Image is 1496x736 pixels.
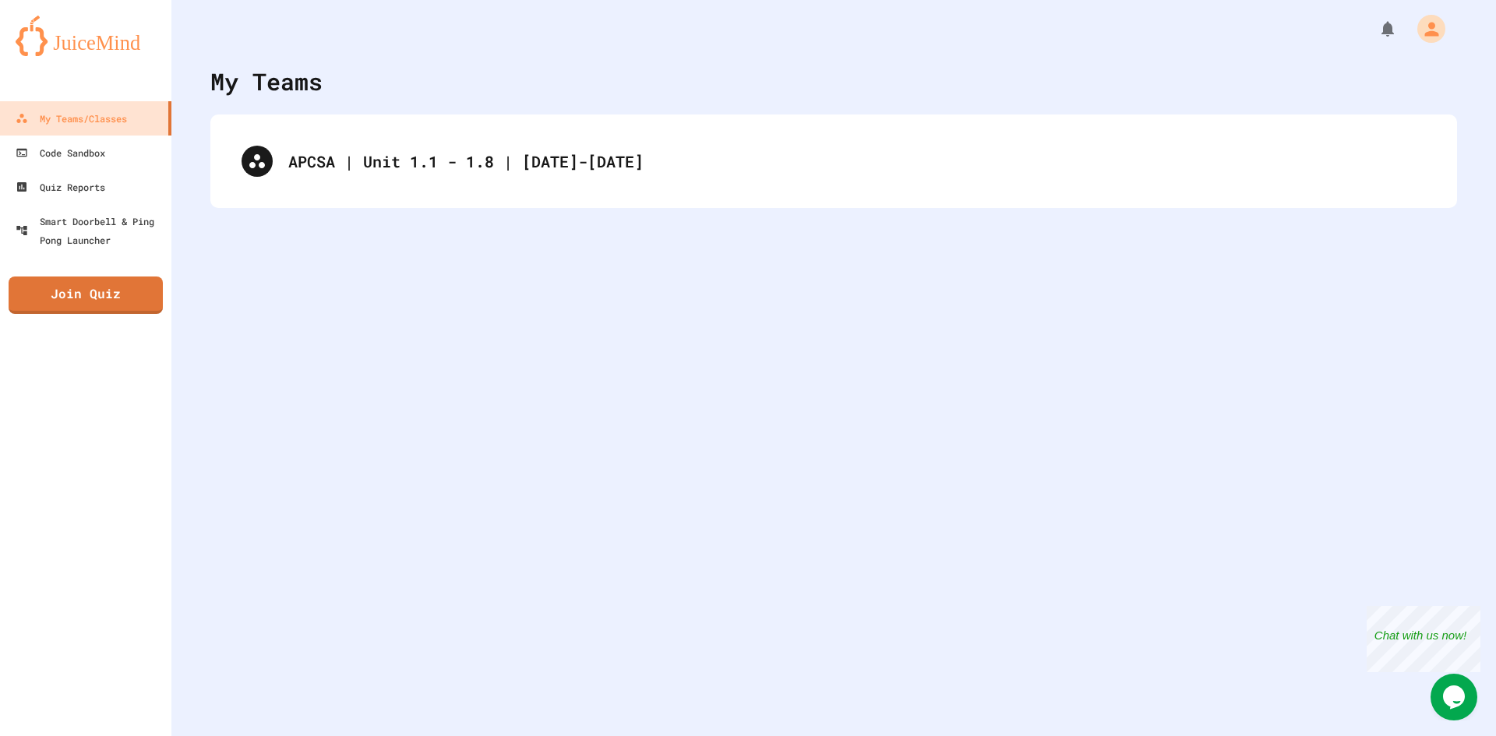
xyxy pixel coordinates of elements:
div: Code Sandbox [16,143,105,162]
div: My Account [1401,11,1449,47]
img: logo-orange.svg [16,16,156,56]
div: Quiz Reports [16,178,105,196]
div: APCSA | Unit 1.1 - 1.8 | [DATE]-[DATE] [226,130,1441,192]
div: My Notifications [1350,16,1401,42]
div: My Teams [210,64,323,99]
div: Smart Doorbell & Ping Pong Launcher [16,212,165,249]
iframe: chat widget [1367,606,1480,672]
a: Join Quiz [9,276,163,314]
div: My Teams/Classes [16,109,127,128]
iframe: chat widget [1431,674,1480,720]
div: APCSA | Unit 1.1 - 1.8 | [DATE]-[DATE] [288,150,1426,173]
